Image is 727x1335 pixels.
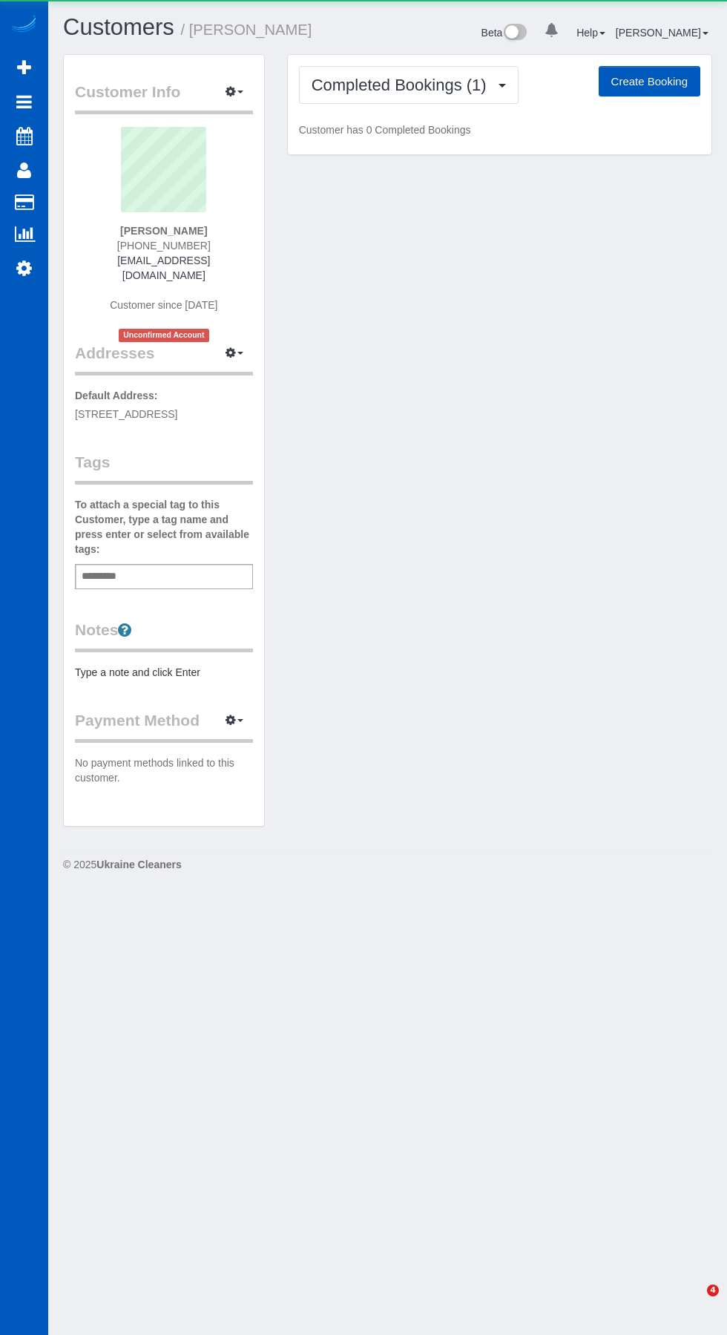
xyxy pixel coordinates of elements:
span: Customer since [DATE] [110,299,217,311]
button: Create Booking [599,66,700,97]
legend: Notes [75,619,253,652]
a: Customers [63,14,174,40]
a: [EMAIL_ADDRESS][DOMAIN_NAME] [117,255,210,281]
span: 4 [707,1285,719,1296]
p: Customer has 0 Completed Bookings [299,122,700,137]
a: Help [576,27,605,39]
span: Unconfirmed Account [119,329,209,341]
label: Default Address: [75,388,158,403]
a: [PERSON_NAME] [616,27,708,39]
legend: Tags [75,451,253,485]
img: Automaid Logo [9,15,39,36]
label: To attach a special tag to this Customer, type a tag name and press enter or select from availabl... [75,497,253,557]
small: / [PERSON_NAME] [181,22,312,38]
p: No payment methods linked to this customer. [75,755,253,785]
strong: Ukraine Cleaners [96,859,181,870]
span: Completed Bookings (1) [312,76,494,94]
strong: [PERSON_NAME] [120,225,207,237]
span: [PHONE_NUMBER] [117,240,211,252]
a: Beta [481,27,527,39]
iframe: Intercom live chat [677,1285,712,1320]
pre: Type a note and click Enter [75,665,253,680]
legend: Payment Method [75,709,253,743]
legend: Customer Info [75,81,253,114]
img: New interface [502,24,527,43]
button: Completed Bookings (1) [299,66,519,104]
span: [STREET_ADDRESS] [75,408,177,420]
div: © 2025 [63,857,712,872]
